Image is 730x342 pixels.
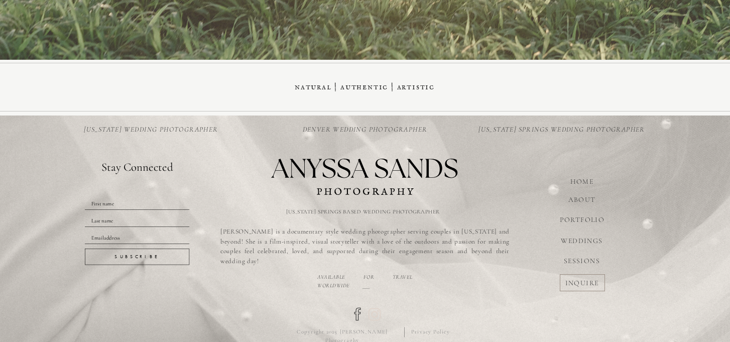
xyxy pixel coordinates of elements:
[558,214,606,224] a: PORTFOLIO
[554,236,610,245] a: WEDDINGS
[107,200,114,206] span: me
[85,249,189,265] button: Subscribe
[91,200,108,206] span: First na
[286,80,443,95] p: Natural | Authentic | Artistic
[562,194,602,204] a: ABOUT
[114,253,159,260] span: Subscribe
[220,227,510,260] h3: [PERSON_NAME] is a documentary style wedding photographer serving couples in [US_STATE] and beyon...
[78,124,224,136] a: [US_STATE] Wedding photographer
[408,328,453,337] a: Privacy Policy
[286,208,444,217] h2: [US_STATE] springs based wedding photographer
[85,161,189,173] div: Stay Connected
[91,217,104,223] span: Last n
[411,328,449,335] span: Privacy Policy
[317,273,413,282] p: Available for travel worldwide
[104,235,120,241] span: address
[91,235,104,241] span: Email
[471,124,653,136] a: [US_STATE] Springs Wedding photographer
[292,124,438,136] a: denver Wedding photographer
[562,176,602,186] a: HOME
[562,256,602,265] a: SESSIONS
[104,217,113,223] span: ame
